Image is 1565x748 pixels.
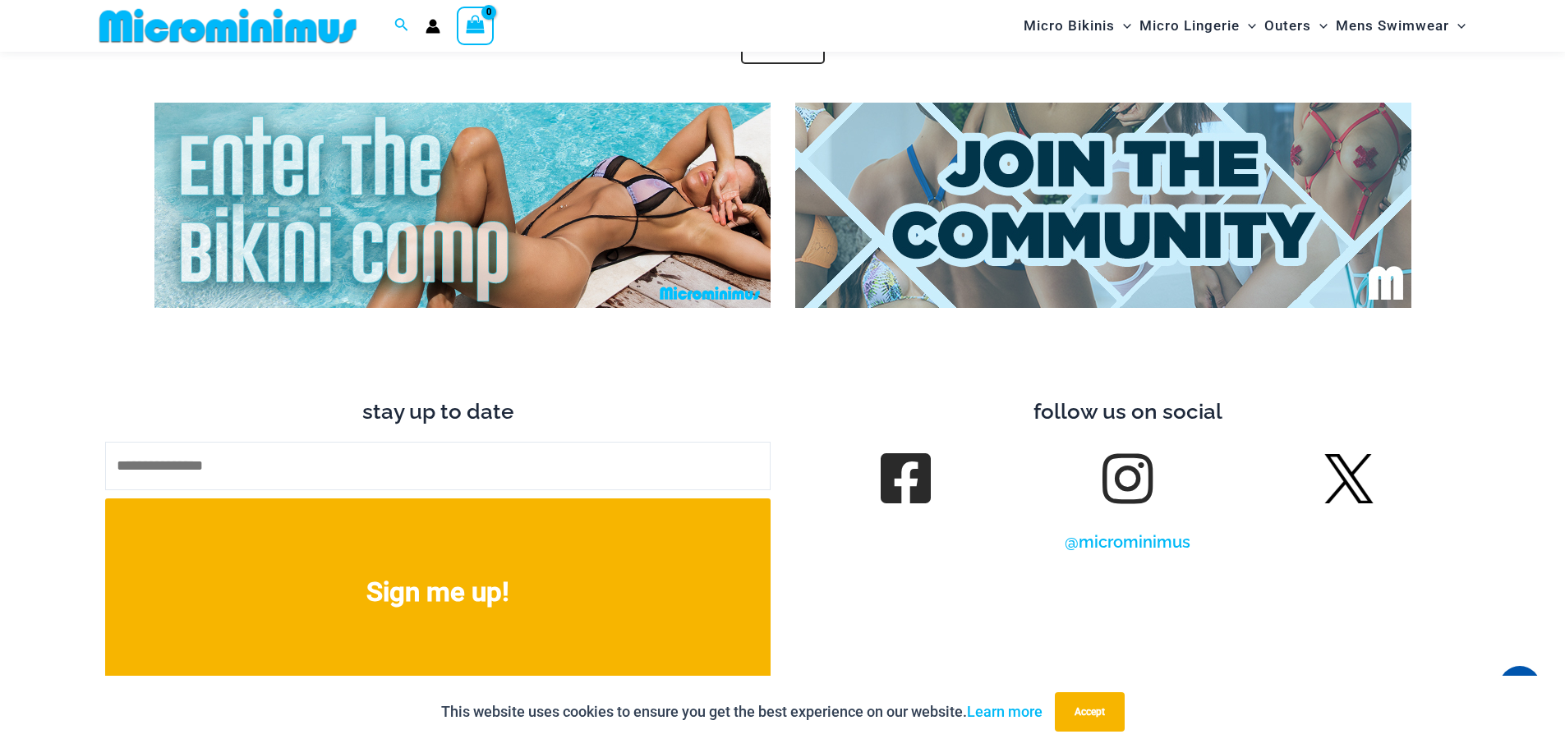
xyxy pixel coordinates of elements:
a: Account icon link [426,19,440,34]
nav: Site Navigation [1017,2,1473,49]
a: Mens SwimwearMenu ToggleMenu Toggle [1332,5,1470,47]
h3: follow us on social [795,398,1461,426]
a: View Shopping Cart, empty [457,7,495,44]
img: Join Community 2 [795,103,1411,308]
button: Sign me up! [105,498,771,686]
a: @microminimus [1065,532,1190,552]
img: MM SHOP LOGO FLAT [93,7,363,44]
img: Twitter X Logo 42562 [1324,454,1374,503]
span: Menu Toggle [1311,5,1328,47]
h3: stay up to date [105,398,771,426]
a: Follow us on Instagram [1104,456,1150,502]
a: Learn more [967,703,1043,720]
a: OutersMenu ToggleMenu Toggle [1260,5,1332,47]
span: Micro Bikinis [1024,5,1115,47]
img: Enter Bikini Comp [154,103,771,308]
button: Accept [1055,692,1125,732]
span: Mens Swimwear [1336,5,1449,47]
p: This website uses cookies to ensure you get the best experience on our website. [441,700,1043,724]
a: Search icon link [394,16,409,36]
a: Micro BikinisMenu ToggleMenu Toggle [1020,5,1135,47]
span: Outers [1264,5,1311,47]
span: Menu Toggle [1240,5,1256,47]
a: Micro LingerieMenu ToggleMenu Toggle [1135,5,1260,47]
a: follow us on Facebook [882,456,928,502]
span: Menu Toggle [1449,5,1466,47]
span: Menu Toggle [1115,5,1131,47]
span: Micro Lingerie [1139,5,1240,47]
